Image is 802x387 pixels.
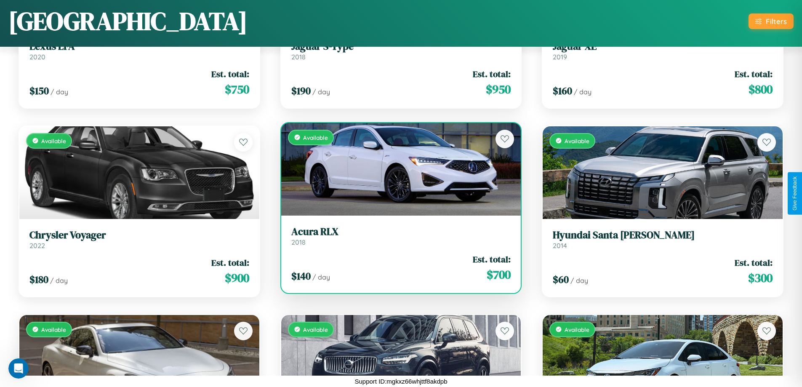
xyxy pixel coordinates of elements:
[29,40,249,61] a: Lexus LFA2020
[291,84,311,98] span: $ 190
[29,53,45,61] span: 2020
[486,81,511,98] span: $ 950
[291,53,306,61] span: 2018
[225,270,249,286] span: $ 900
[487,266,511,283] span: $ 700
[29,40,249,53] h3: Lexus LFA
[565,137,589,144] span: Available
[8,4,248,38] h1: [GEOGRAPHIC_DATA]
[41,137,66,144] span: Available
[303,326,328,333] span: Available
[749,81,773,98] span: $ 800
[473,68,511,80] span: Est. total:
[553,40,773,53] h3: Jaguar XE
[29,84,49,98] span: $ 150
[291,238,306,246] span: 2018
[354,376,447,387] p: Support ID: mgkxz66whjttf8akdpb
[553,53,567,61] span: 2019
[211,68,249,80] span: Est. total:
[29,229,249,250] a: Chrysler Voyager2022
[553,229,773,241] h3: Hyundai Santa [PERSON_NAME]
[41,326,66,333] span: Available
[29,241,45,250] span: 2022
[211,256,249,269] span: Est. total:
[225,81,249,98] span: $ 750
[29,272,48,286] span: $ 180
[574,88,592,96] span: / day
[570,276,588,285] span: / day
[792,176,798,211] div: Give Feedback
[553,272,569,286] span: $ 60
[303,134,328,141] span: Available
[553,229,773,250] a: Hyundai Santa [PERSON_NAME]2014
[748,270,773,286] span: $ 300
[553,40,773,61] a: Jaguar XE2019
[29,229,249,241] h3: Chrysler Voyager
[565,326,589,333] span: Available
[291,226,511,238] h3: Acura RLX
[735,68,773,80] span: Est. total:
[735,256,773,269] span: Est. total:
[291,226,511,246] a: Acura RLX2018
[312,273,330,281] span: / day
[51,88,68,96] span: / day
[291,40,511,53] h3: Jaguar S-Type
[766,17,787,26] div: Filters
[50,276,68,285] span: / day
[553,241,567,250] span: 2014
[312,88,330,96] span: / day
[8,358,29,379] iframe: Intercom live chat
[291,40,511,61] a: Jaguar S-Type2018
[291,269,311,283] span: $ 140
[749,13,794,29] button: Filters
[553,84,572,98] span: $ 160
[473,253,511,265] span: Est. total:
